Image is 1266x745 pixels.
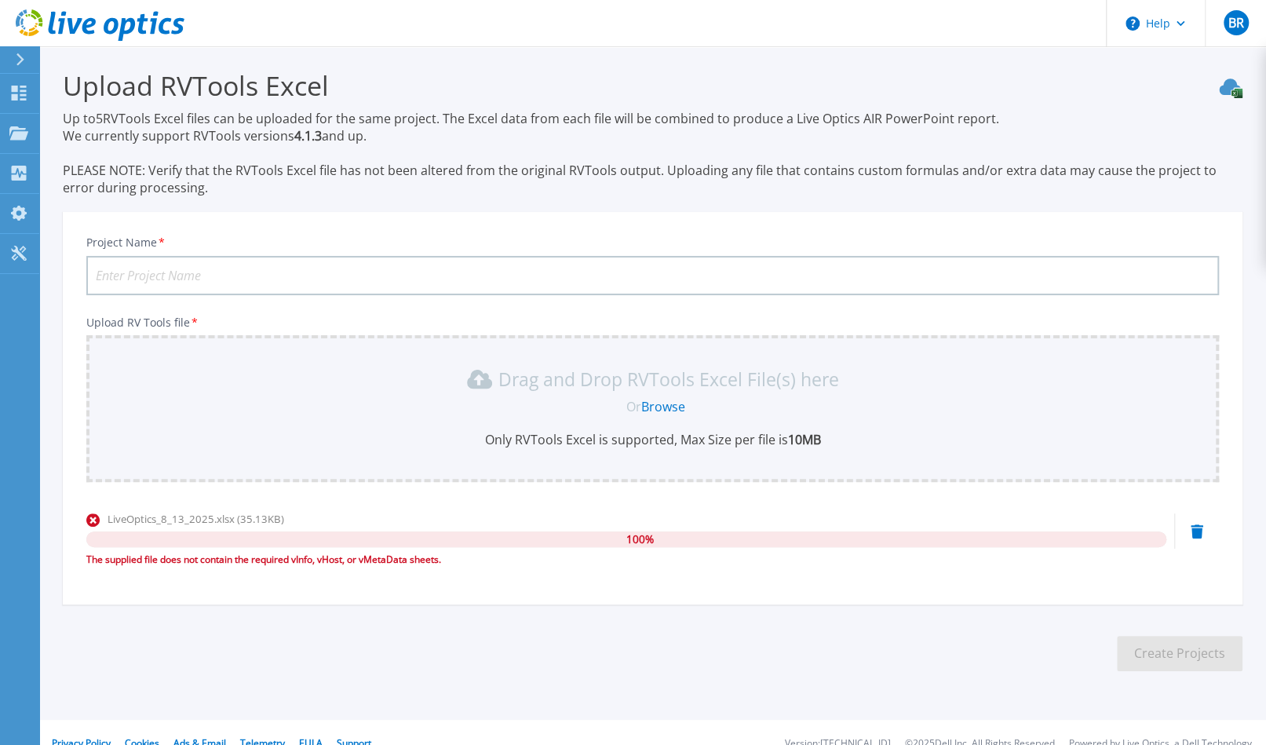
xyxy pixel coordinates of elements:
a: Browse [641,398,685,415]
button: Create Projects [1117,636,1242,671]
p: Only RVTools Excel is supported, Max Size per file is [96,431,1209,448]
p: Upload RV Tools file [86,316,1219,329]
span: BR [1228,16,1243,29]
h3: Upload RVTools Excel [63,68,1242,104]
input: Enter Project Name [86,256,1219,295]
span: LiveOptics_8_13_2025.xlsx (35.13KB) [108,512,284,526]
span: 100 % [626,531,654,547]
b: 10MB [788,431,821,448]
p: Up to 5 RVTools Excel files can be uploaded for the same project. The Excel data from each file w... [63,110,1242,196]
label: Project Name [86,237,166,248]
div: Drag and Drop RVTools Excel File(s) here OrBrowseOnly RVTools Excel is supported, Max Size per fi... [96,367,1209,448]
span: Or [626,398,641,415]
p: Drag and Drop RVTools Excel File(s) here [498,371,839,387]
strong: 4.1.3 [294,127,322,144]
div: The supplied file does not contain the required vInfo, vHost, or vMetaData sheets. [86,552,1166,568]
